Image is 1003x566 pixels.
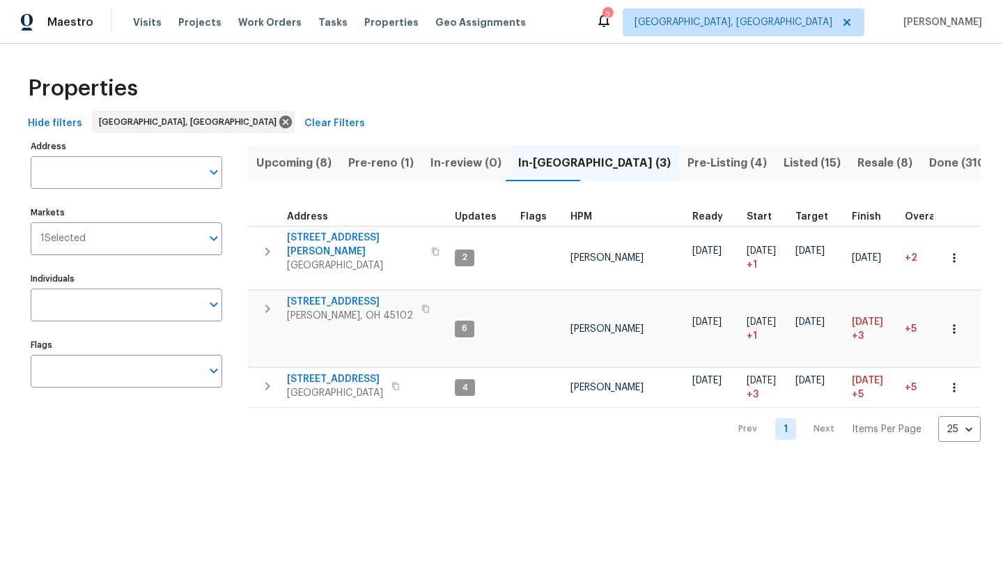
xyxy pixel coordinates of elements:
label: Markets [31,208,222,217]
span: [GEOGRAPHIC_DATA], [GEOGRAPHIC_DATA] [99,115,282,129]
span: [DATE] [852,376,883,385]
span: Finish [852,212,881,222]
span: In-review (0) [430,153,501,173]
span: +3 [852,329,864,343]
span: + 1 [747,329,757,343]
div: [GEOGRAPHIC_DATA], [GEOGRAPHIC_DATA] [92,111,295,133]
label: Flags [31,341,222,349]
td: Project started 1 days late [741,226,790,290]
span: Upcoming (8) [256,153,332,173]
div: 2 [602,8,612,22]
span: [DATE] [692,376,722,385]
span: In-[GEOGRAPHIC_DATA] (3) [518,153,671,173]
span: [STREET_ADDRESS][PERSON_NAME] [287,231,423,259]
span: +5 [852,388,864,401]
span: + 3 [747,388,759,401]
td: 5 day(s) past target finish date [899,291,959,367]
button: Hide filters [22,111,88,137]
span: Target [795,212,828,222]
a: Goto page 1 [775,418,796,440]
button: Open [204,229,224,248]
span: [DATE] [795,376,825,385]
td: Scheduled to finish 5 day(s) late [846,368,899,408]
span: [STREET_ADDRESS] [287,372,383,386]
span: Overall [905,212,941,222]
span: Pre-Listing (4) [687,153,767,173]
span: [GEOGRAPHIC_DATA] [287,259,423,273]
button: Open [204,361,224,381]
p: Items Per Page [852,422,922,436]
td: Project started 1 days late [741,291,790,367]
span: +5 [905,383,917,392]
span: [DATE] [852,317,883,327]
span: [DATE] [795,246,825,256]
td: Project started 3 days late [741,368,790,408]
span: +5 [905,324,917,334]
span: [PERSON_NAME] [570,324,644,334]
span: [GEOGRAPHIC_DATA], [GEOGRAPHIC_DATA] [635,15,832,29]
button: Clear Filters [299,111,371,137]
span: Flags [520,212,547,222]
span: 6 [456,323,473,335]
label: Individuals [31,275,222,283]
div: Days past target finish date [905,212,954,222]
span: Properties [364,15,419,29]
span: Address [287,212,328,222]
td: 2 day(s) past target finish date [899,226,959,290]
div: Earliest renovation start date (first business day after COE or Checkout) [692,212,736,222]
span: Properties [28,82,138,95]
span: Resale (8) [857,153,912,173]
span: [DATE] [747,376,776,385]
td: 5 day(s) past target finish date [899,368,959,408]
div: Actual renovation start date [747,212,784,222]
span: [PERSON_NAME], OH 45102 [287,309,413,323]
span: [DATE] [692,246,722,256]
span: Work Orders [238,15,302,29]
span: [PERSON_NAME] [570,253,644,263]
span: Start [747,212,772,222]
div: Target renovation project end date [795,212,841,222]
span: Ready [692,212,723,222]
span: Pre-reno (1) [348,153,414,173]
span: Visits [133,15,162,29]
span: [DATE] [747,317,776,327]
span: HPM [570,212,592,222]
span: [GEOGRAPHIC_DATA] [287,386,383,400]
span: [PERSON_NAME] [570,383,644,392]
span: [DATE] [795,317,825,327]
nav: Pagination Navigation [725,416,981,442]
span: Projects [178,15,221,29]
button: Open [204,162,224,182]
span: [PERSON_NAME] [898,15,982,29]
span: Listed (15) [784,153,841,173]
span: [STREET_ADDRESS] [287,295,413,309]
span: [DATE] [692,317,722,327]
span: 4 [456,382,474,394]
div: 25 [938,411,981,448]
span: Clear Filters [304,115,365,132]
span: 2 [456,252,473,263]
span: Tasks [318,17,348,27]
span: + 1 [747,258,757,272]
span: Maestro [47,15,93,29]
span: [DATE] [747,246,776,256]
span: +2 [905,253,917,263]
label: Address [31,142,222,151]
span: 1 Selected [40,233,86,245]
span: Updates [455,212,497,222]
span: Geo Assignments [435,15,526,29]
button: Open [204,295,224,314]
span: Hide filters [28,115,82,132]
span: Done (310) [929,153,990,173]
td: Scheduled to finish 3 day(s) late [846,291,899,367]
div: Projected renovation finish date [852,212,894,222]
span: [DATE] [852,253,881,263]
